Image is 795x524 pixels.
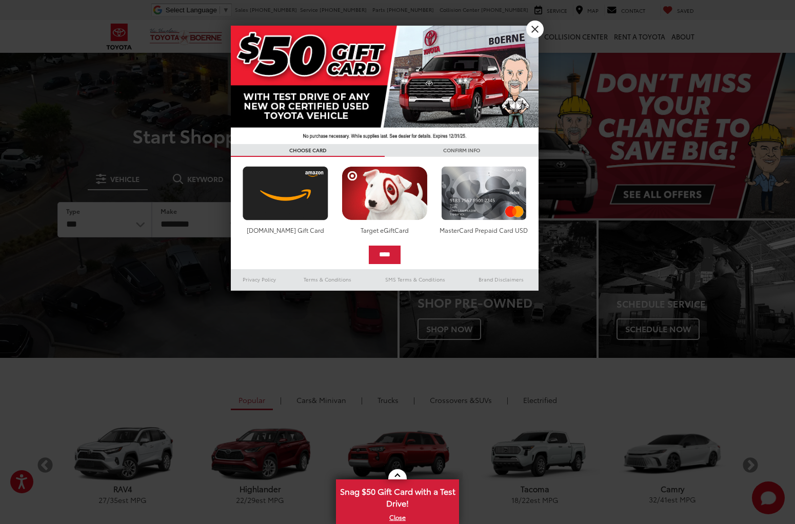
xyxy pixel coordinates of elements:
h3: CHOOSE CARD [231,144,385,157]
a: Brand Disclaimers [464,273,539,286]
a: Privacy Policy [231,273,288,286]
img: 42635_top_851395.jpg [231,26,539,144]
a: Terms & Conditions [288,273,367,286]
div: MasterCard Prepaid Card USD [439,226,529,234]
img: amazoncard.png [240,166,331,220]
span: Snag $50 Gift Card with a Test Drive! [337,480,458,512]
div: [DOMAIN_NAME] Gift Card [240,226,331,234]
img: targetcard.png [339,166,430,220]
a: SMS Terms & Conditions [367,273,464,286]
h3: CONFIRM INFO [385,144,539,157]
div: Target eGiftCard [339,226,430,234]
img: mastercard.png [439,166,529,220]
